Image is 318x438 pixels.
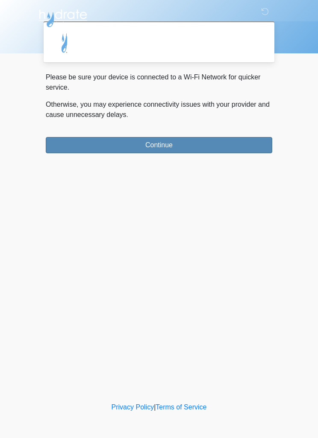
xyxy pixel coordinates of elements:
[37,6,88,28] img: Hydrate IV Bar - Scottsdale Logo
[94,41,259,52] div: ~~~~~~~~~~~~~~~~~~~~
[46,137,272,153] button: Continue
[112,403,154,411] a: Privacy Policy
[154,403,156,411] a: |
[156,403,206,411] a: Terms of Service
[46,99,272,120] p: Otherwise, you may experience connectivity issues with your provider and cause unnecessary delays
[127,111,128,118] span: .
[46,72,272,93] p: Please be sure your device is connected to a Wi-Fi Network for quicker service.
[52,30,78,55] img: Agent Avatar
